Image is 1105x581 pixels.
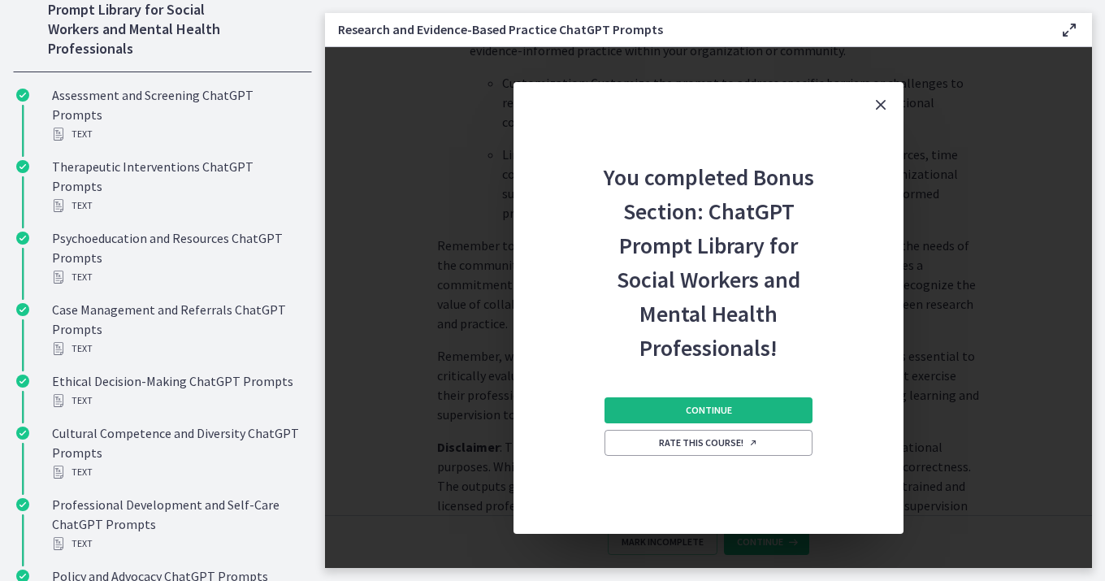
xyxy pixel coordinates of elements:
div: Psychoeducation and Resources ChatGPT Prompts [52,228,305,287]
div: Text [52,339,305,358]
i: Completed [16,89,29,102]
div: Assessment and Screening ChatGPT Prompts [52,85,305,144]
div: Professional Development and Self-Care ChatGPT Prompts [52,495,305,553]
div: Ethical Decision-Making ChatGPT Prompts [52,371,305,410]
button: Continue [604,397,812,423]
div: Case Management and Referrals ChatGPT Prompts [52,300,305,358]
i: Completed [16,427,29,440]
i: Completed [16,232,29,245]
h2: You completed Bonus Section: ChatGPT Prompt Library for Social Workers and Mental Health Professi... [601,128,816,365]
div: Text [52,462,305,482]
div: Therapeutic Interventions ChatGPT Prompts [52,157,305,215]
div: Cultural Competence and Diversity ChatGPT Prompts [52,423,305,482]
div: Text [52,196,305,215]
i: Opens in a new window [748,438,758,448]
div: Text [52,391,305,410]
i: Completed [16,160,29,173]
div: Text [52,124,305,144]
button: Close [858,82,903,128]
a: Rate this course! Opens in a new window [604,430,812,456]
i: Completed [16,375,29,388]
div: Text [52,267,305,287]
h3: Research and Evidence-Based Practice ChatGPT Prompts [338,20,1033,39]
i: Completed [16,498,29,511]
span: Continue [686,404,732,417]
i: Completed [16,303,29,316]
span: Rate this course! [659,436,758,449]
div: Text [52,534,305,553]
